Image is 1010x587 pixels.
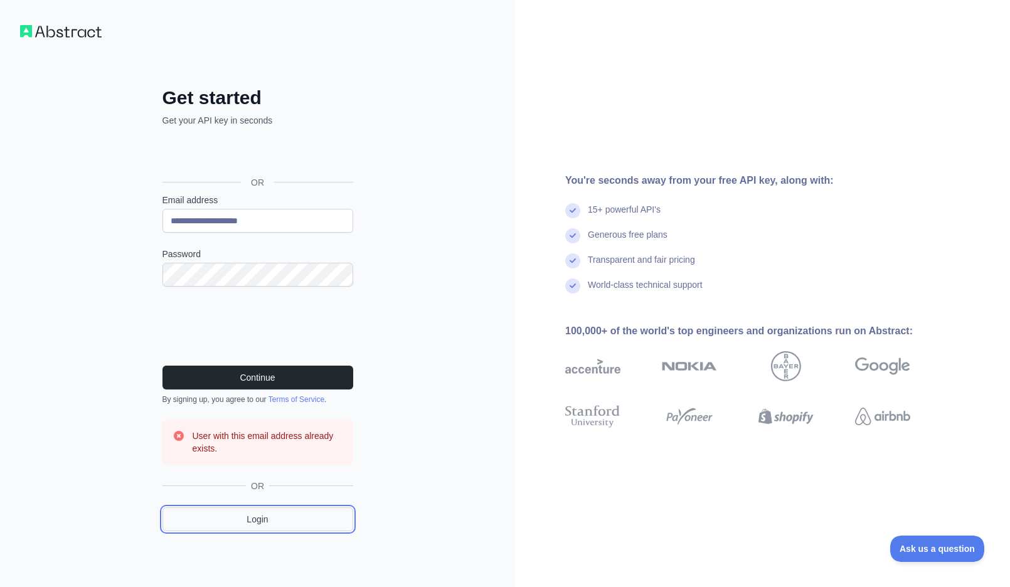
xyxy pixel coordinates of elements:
[588,203,661,228] div: 15+ powerful API's
[162,87,353,109] h2: Get started
[588,278,703,304] div: World-class technical support
[162,248,353,260] label: Password
[588,228,667,253] div: Generous free plans
[162,302,353,351] iframe: reCAPTCHA
[162,507,353,531] a: Login
[162,394,353,405] div: By signing up, you agree to our .
[241,176,274,189] span: OR
[565,278,580,293] img: check mark
[565,173,950,188] div: You're seconds away from your free API key, along with:
[565,228,580,243] img: check mark
[162,114,353,127] p: Get your API key in seconds
[20,25,102,38] img: Workflow
[565,324,950,339] div: 100,000+ of the world's top engineers and organizations run on Abstract:
[588,253,695,278] div: Transparent and fair pricing
[565,203,580,218] img: check mark
[156,140,357,168] iframe: Sign in with Google Button
[565,403,620,430] img: stanford university
[662,351,717,381] img: nokia
[855,351,910,381] img: google
[565,351,620,381] img: accenture
[890,536,985,562] iframe: Toggle Customer Support
[246,480,269,492] span: OR
[162,366,353,389] button: Continue
[565,253,580,268] img: check mark
[162,194,353,206] label: Email address
[268,395,324,404] a: Terms of Service
[758,403,814,430] img: shopify
[662,403,717,430] img: payoneer
[771,351,801,381] img: bayer
[193,430,343,455] h3: User with this email address already exists.
[855,403,910,430] img: airbnb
